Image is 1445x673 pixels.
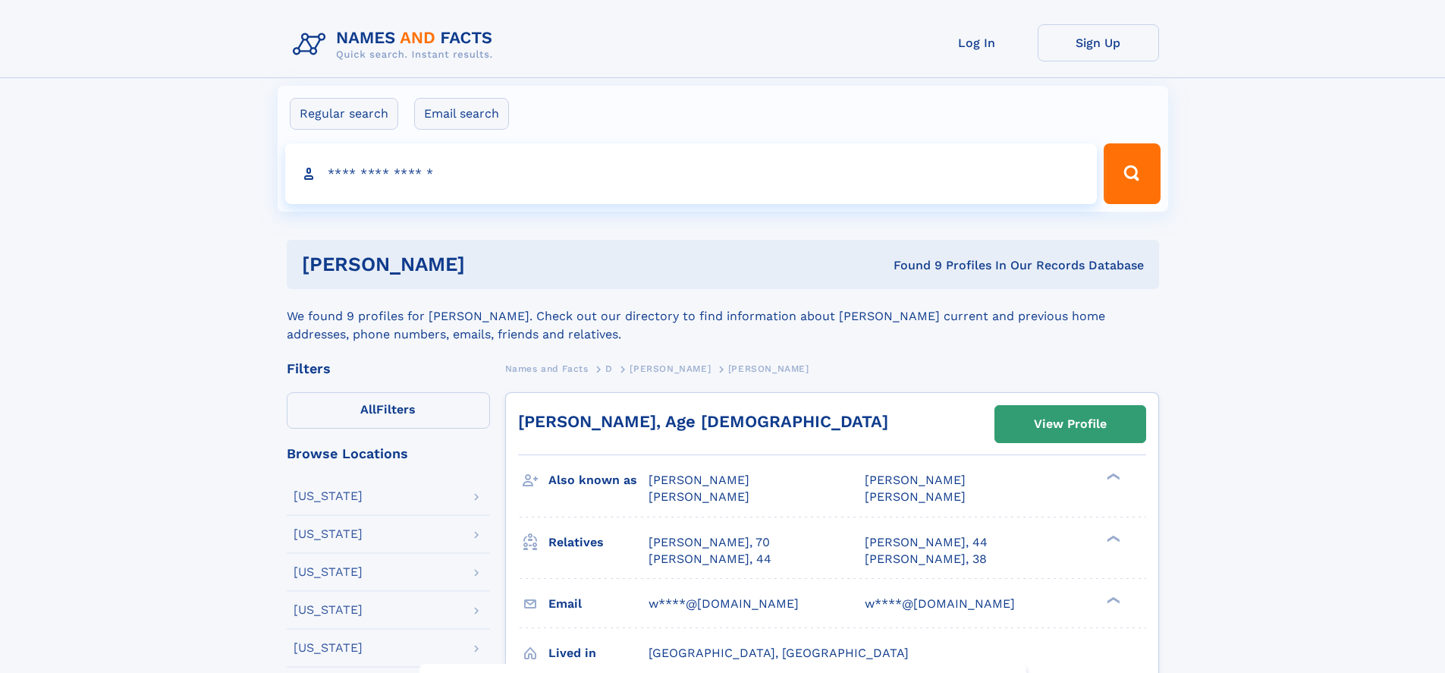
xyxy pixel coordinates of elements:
[360,402,376,417] span: All
[605,359,613,378] a: D
[287,289,1159,344] div: We found 9 profiles for [PERSON_NAME]. Check out our directory to find information about [PERSON_...
[505,359,589,378] a: Names and Facts
[916,24,1038,61] a: Log In
[290,98,398,130] label: Regular search
[649,489,749,504] span: [PERSON_NAME]
[630,359,711,378] a: [PERSON_NAME]
[287,24,505,65] img: Logo Names and Facts
[285,143,1098,204] input: search input
[548,530,649,555] h3: Relatives
[649,646,909,660] span: [GEOGRAPHIC_DATA], [GEOGRAPHIC_DATA]
[995,406,1145,442] a: View Profile
[294,490,363,502] div: [US_STATE]
[865,534,988,551] a: [PERSON_NAME], 44
[294,642,363,654] div: [US_STATE]
[287,447,490,461] div: Browse Locations
[1104,143,1160,204] button: Search Button
[865,473,966,487] span: [PERSON_NAME]
[287,362,490,376] div: Filters
[865,551,987,568] a: [PERSON_NAME], 38
[294,566,363,578] div: [US_STATE]
[294,528,363,540] div: [US_STATE]
[518,412,888,431] a: [PERSON_NAME], Age [DEMOGRAPHIC_DATA]
[414,98,509,130] label: Email search
[1103,595,1121,605] div: ❯
[548,467,649,493] h3: Also known as
[1034,407,1107,442] div: View Profile
[1103,472,1121,482] div: ❯
[728,363,809,374] span: [PERSON_NAME]
[605,363,613,374] span: D
[302,255,680,274] h1: [PERSON_NAME]
[548,591,649,617] h3: Email
[294,604,363,616] div: [US_STATE]
[679,257,1144,274] div: Found 9 Profiles In Our Records Database
[649,551,771,568] a: [PERSON_NAME], 44
[649,473,749,487] span: [PERSON_NAME]
[1038,24,1159,61] a: Sign Up
[865,489,966,504] span: [PERSON_NAME]
[630,363,711,374] span: [PERSON_NAME]
[1103,533,1121,543] div: ❯
[548,640,649,666] h3: Lived in
[649,534,770,551] a: [PERSON_NAME], 70
[287,392,490,429] label: Filters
